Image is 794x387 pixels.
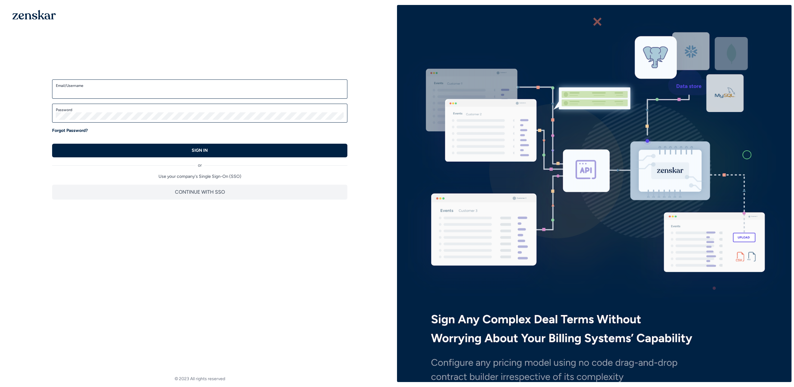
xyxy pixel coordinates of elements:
[52,144,347,157] button: SIGN IN
[56,107,344,112] label: Password
[52,185,347,200] button: CONTINUE WITH SSO
[52,173,347,180] p: Use your company's Single Sign-On (SSO)
[56,83,344,88] label: Email/Username
[2,376,397,382] footer: © 2023 All rights reserved
[12,10,56,20] img: 1OGAJ2xQqyY4LXKgY66KYq0eOWRCkrZdAb3gUhuVAqdWPZE9SRJmCz+oDMSn4zDLXe31Ii730ItAGKgCKgCCgCikA4Av8PJUP...
[192,147,208,154] p: SIGN IN
[52,128,88,134] a: Forgot Password?
[52,157,347,169] div: or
